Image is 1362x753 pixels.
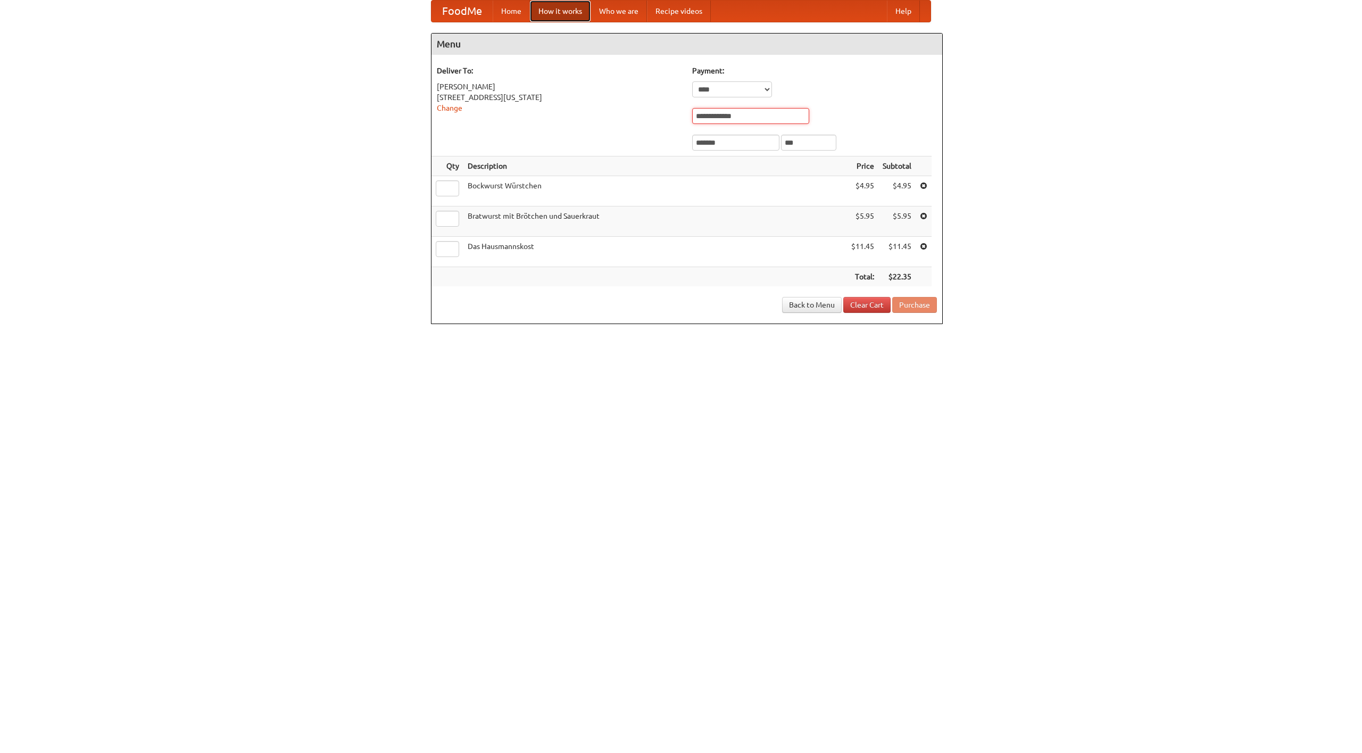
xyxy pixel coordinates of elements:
[463,237,847,267] td: Das Hausmannskost
[437,92,682,103] div: [STREET_ADDRESS][US_STATE]
[892,297,937,313] button: Purchase
[843,297,891,313] a: Clear Cart
[878,237,916,267] td: $11.45
[431,34,942,55] h4: Menu
[878,206,916,237] td: $5.95
[463,176,847,206] td: Bockwurst Würstchen
[647,1,711,22] a: Recipe videos
[847,267,878,287] th: Total:
[493,1,530,22] a: Home
[591,1,647,22] a: Who we are
[782,297,842,313] a: Back to Menu
[530,1,591,22] a: How it works
[878,156,916,176] th: Subtotal
[692,65,937,76] h5: Payment:
[437,104,462,112] a: Change
[463,156,847,176] th: Description
[847,237,878,267] td: $11.45
[437,65,682,76] h5: Deliver To:
[878,267,916,287] th: $22.35
[431,156,463,176] th: Qty
[847,176,878,206] td: $4.95
[887,1,920,22] a: Help
[437,81,682,92] div: [PERSON_NAME]
[463,206,847,237] td: Bratwurst mit Brötchen und Sauerkraut
[847,206,878,237] td: $5.95
[878,176,916,206] td: $4.95
[431,1,493,22] a: FoodMe
[847,156,878,176] th: Price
